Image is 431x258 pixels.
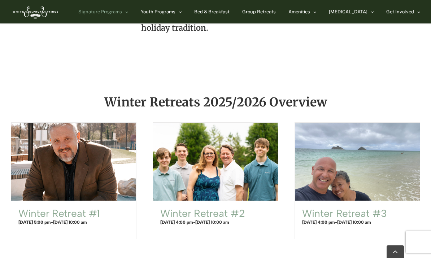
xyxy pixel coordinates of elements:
[329,9,367,14] span: [MEDICAL_DATA]
[153,123,278,201] a: Winter Retreat #2
[18,219,129,226] h4: -
[288,9,310,14] span: Amenities
[18,207,100,219] a: Winter Retreat #1
[11,2,59,22] img: White Sulphur Springs Logo
[160,219,271,226] h4: -
[141,9,175,14] span: Youth Programs
[194,9,230,14] span: Bed & Breakfast
[11,123,136,201] a: Winter Retreat #1
[242,9,276,14] span: Group Retreats
[18,220,51,225] span: [DATE] 5:00 pm
[11,96,420,109] h2: Winter Retreats 2025/2026 Overview
[386,9,414,14] span: Get Involved
[302,219,413,226] h4: -
[53,220,87,225] span: [DATE] 10:00 am
[195,220,229,225] span: [DATE] 10:00 am
[78,9,122,14] span: Signature Programs
[302,220,335,225] span: [DATE] 4:00 pm
[337,220,371,225] span: [DATE] 10:00 am
[160,220,193,225] span: [DATE] 4:00 pm
[295,123,420,201] a: Winter Retreat #3
[302,207,387,219] a: Winter Retreat #3
[160,207,245,219] a: Winter Retreat #2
